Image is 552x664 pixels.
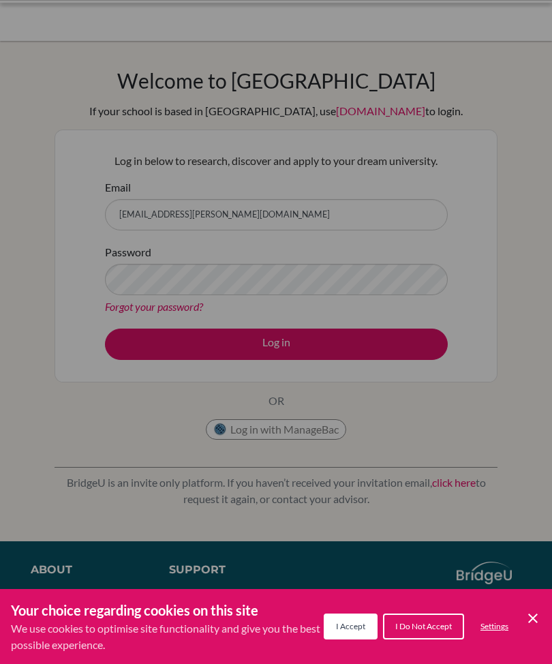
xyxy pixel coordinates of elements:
[324,614,378,639] button: I Accept
[480,621,508,631] span: Settings
[383,614,464,639] button: I Do Not Accept
[525,610,541,627] button: Save and close
[336,621,365,631] span: I Accept
[470,615,519,638] button: Settings
[11,620,324,653] p: We use cookies to optimise site functionality and give you the best possible experience.
[395,621,452,631] span: I Do Not Accept
[11,600,324,620] h3: Your choice regarding cookies on this site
